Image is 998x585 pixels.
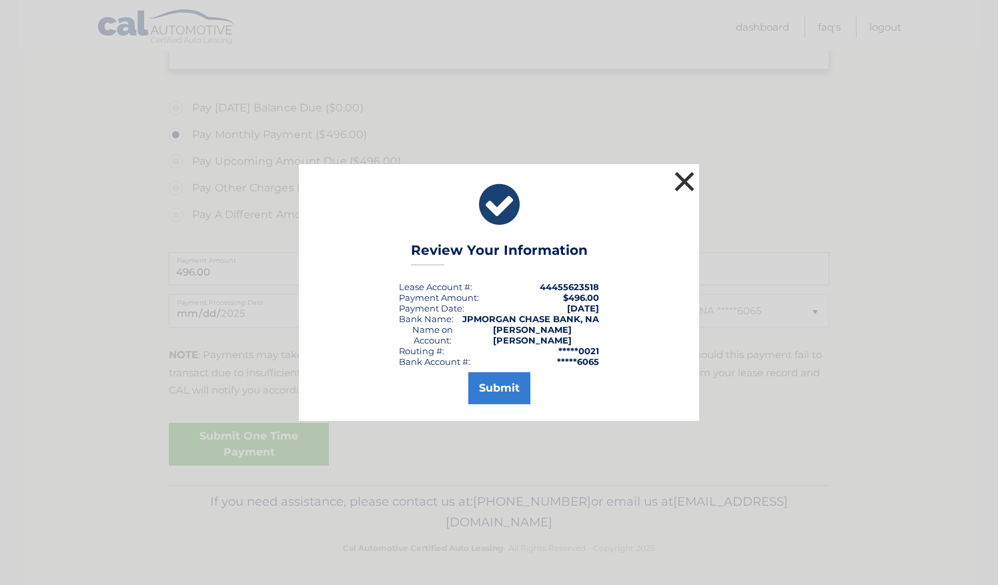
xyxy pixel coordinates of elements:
div: Bank Account #: [399,356,470,367]
h3: Review Your Information [411,242,588,265]
div: Name on Account: [399,324,466,346]
div: Routing #: [399,346,444,356]
strong: [PERSON_NAME] [PERSON_NAME] [493,324,572,346]
span: [DATE] [567,303,599,314]
span: Payment Date [399,303,462,314]
button: × [671,168,698,195]
div: Bank Name: [399,314,454,324]
span: $496.00 [563,292,599,303]
div: : [399,303,464,314]
div: Payment Amount: [399,292,479,303]
strong: JPMORGAN CHASE BANK, NA [462,314,599,324]
div: Lease Account #: [399,281,472,292]
strong: 44455623518 [540,281,599,292]
button: Submit [468,372,530,404]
